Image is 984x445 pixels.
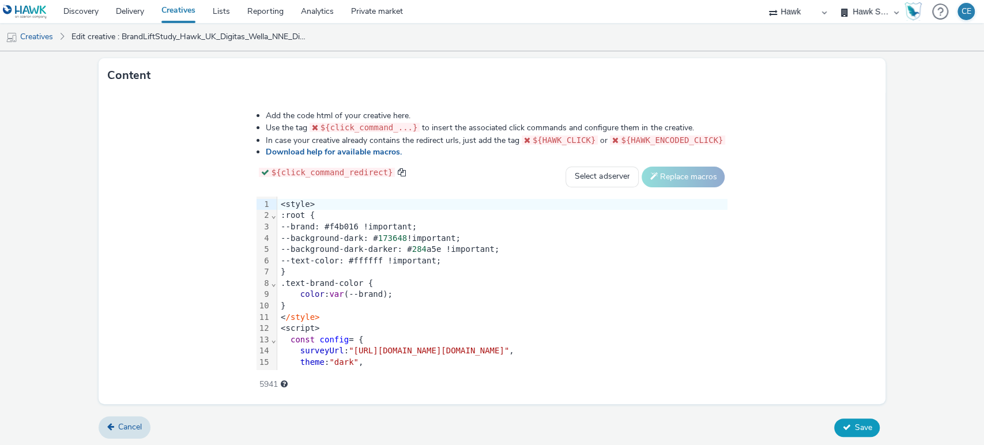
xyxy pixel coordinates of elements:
[257,334,271,346] div: 13
[329,289,344,299] span: var
[6,32,17,43] img: mobile
[300,357,325,367] span: theme
[271,210,277,220] span: Fold line
[300,289,325,299] span: color
[319,335,349,344] span: config
[257,323,271,334] div: 12
[300,346,344,355] span: surveyUrl
[271,278,277,288] span: Fold line
[277,357,727,368] div: : ,
[904,2,922,21] img: Hawk Academy
[962,3,971,20] div: CE
[904,2,926,21] a: Hawk Academy
[834,418,880,437] button: Save
[277,334,727,346] div: = {
[291,335,315,344] span: const
[642,167,725,187] button: Replace macros
[257,210,271,221] div: 2
[257,357,271,368] div: 15
[621,135,723,145] span: ${HAWK_ENCODED_CLICK}
[378,233,408,243] span: 173648
[277,255,727,267] div: --text-color: #ffffff !important;
[257,289,271,300] div: 9
[277,199,727,210] div: <style>
[277,345,727,357] div: : ,
[412,244,427,254] span: 284
[257,368,271,380] div: 16
[272,168,393,177] span: ${click_command_redirect}
[277,266,727,278] div: }
[257,278,271,289] div: 8
[3,5,47,19] img: undefined Logo
[300,369,388,378] span: clickRedirectMacro
[257,266,271,278] div: 7
[277,300,727,312] div: }
[854,422,872,433] span: Save
[257,199,271,210] div: 1
[533,135,596,145] span: ${HAWK_CLICK}
[271,335,277,344] span: Fold line
[277,278,727,289] div: .text-brand-color {
[118,421,142,432] span: Cancel
[99,416,150,438] a: Cancel
[266,122,728,134] li: Use the tag to insert the associated click commands and configure them in the creative.
[277,244,727,255] div: --background-dark-darker: # a5e !important;
[329,357,359,367] span: "dark"
[277,289,727,300] div: : (--brand);
[277,210,727,221] div: :root {
[393,369,524,378] span: "${click_command_redirect}"
[277,233,727,244] div: --background-dark: # !important;
[257,221,271,233] div: 3
[277,312,727,323] div: <
[277,323,727,334] div: <script>
[259,379,278,390] span: 5941
[397,168,405,176] span: copy to clipboard
[321,123,418,132] span: ${click_command_...}
[349,346,509,355] span: "[URL][DOMAIN_NAME][DOMAIN_NAME]"
[257,233,271,244] div: 4
[266,134,728,146] li: In case your creative already contains the redirect urls, just add the tag or
[257,312,271,323] div: 11
[266,110,728,122] li: Add the code html of your creative here.
[107,67,150,84] h3: Content
[277,221,727,233] div: --brand: #f4b016 !important;
[257,255,271,267] div: 6
[66,23,312,51] a: Edit creative : BrandLiftStudy_Hawk_UK_Digitas_Wella_NNE_Display/DOOH_20250819
[277,368,727,380] div: : ,
[257,244,271,255] div: 5
[266,146,406,157] a: Download help for available macros.
[285,312,319,322] span: /style>
[257,345,271,357] div: 14
[257,300,271,312] div: 10
[281,379,288,390] div: Maximum recommended length: 3000 characters.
